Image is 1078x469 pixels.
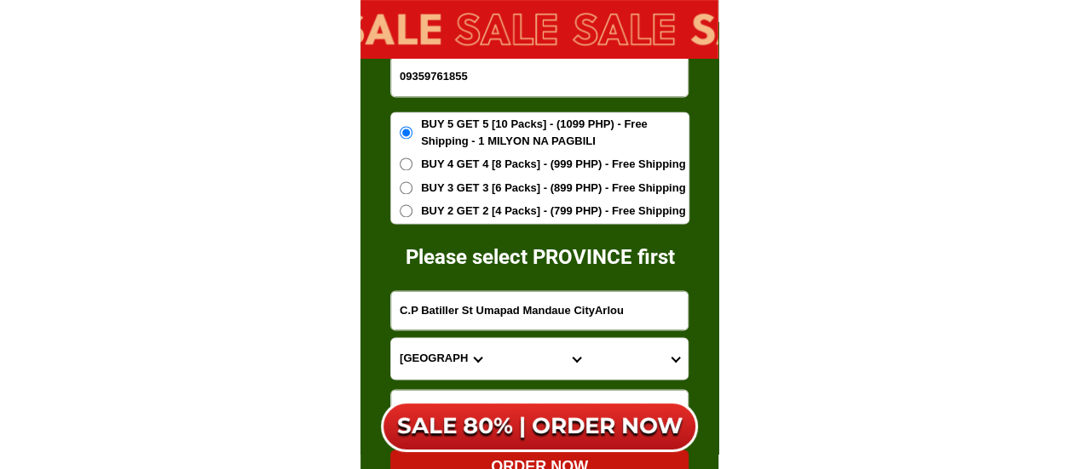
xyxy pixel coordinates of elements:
[589,338,688,379] select: Select commune
[391,338,490,379] select: Select province
[421,203,685,220] span: BUY 2 GET 2 [4 Packs] - (799 PHP) - Free Shipping
[421,156,685,173] span: BUY 4 GET 4 [8 Packs] - (999 PHP) - Free Shipping
[391,56,688,96] input: Input phone_number
[400,157,412,170] input: BUY 4 GET 4 [8 Packs] - (999 PHP) - Free Shipping
[400,204,412,217] input: BUY 2 GET 2 [4 Packs] - (799 PHP) - Free Shipping
[400,181,412,194] input: BUY 3 GET 3 [6 Packs] - (899 PHP) - Free Shipping
[490,338,589,379] select: Select district
[421,116,689,149] span: BUY 5 GET 5 [10 Packs] - (1099 PHP) - Free Shipping - 1 MILYON NA PAGBILI
[400,126,412,139] input: BUY 5 GET 5 [10 Packs] - (1099 PHP) - Free Shipping - 1 MILYON NA PAGBILI
[381,412,698,441] h6: SALE 80% | ORDER NOW
[391,291,688,329] input: Input address
[391,390,688,431] input: Input LANDMARKOFLOCATION
[421,180,685,197] span: BUY 3 GET 3 [6 Packs] - (899 PHP) - Free Shipping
